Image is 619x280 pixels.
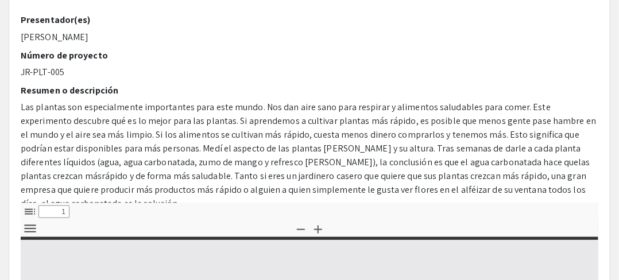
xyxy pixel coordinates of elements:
[570,228,610,271] iframe: Chat
[21,101,596,168] font: Las plantas son especialmente importantes para este mundo. Nos dan aire sano para respirar y alim...
[21,49,108,61] font: Número de proyecto
[291,220,311,237] button: Alejar
[21,14,91,26] font: Presentador(es)
[21,31,88,43] font: [PERSON_NAME]
[38,205,69,218] input: Página
[20,220,40,237] button: Herramientas
[21,156,590,182] font: las plantas crezcan más
[21,66,64,78] font: JR-PLT-005
[308,220,328,237] button: Dar un golpe de zoom
[21,170,586,209] font: rápido y de forma más saludable. Tanto si eres un jardinero casero que quiere que sus plantas cre...
[20,203,40,220] button: Activar o desactivar la barra lateral
[21,84,118,96] font: Resumen o descripción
